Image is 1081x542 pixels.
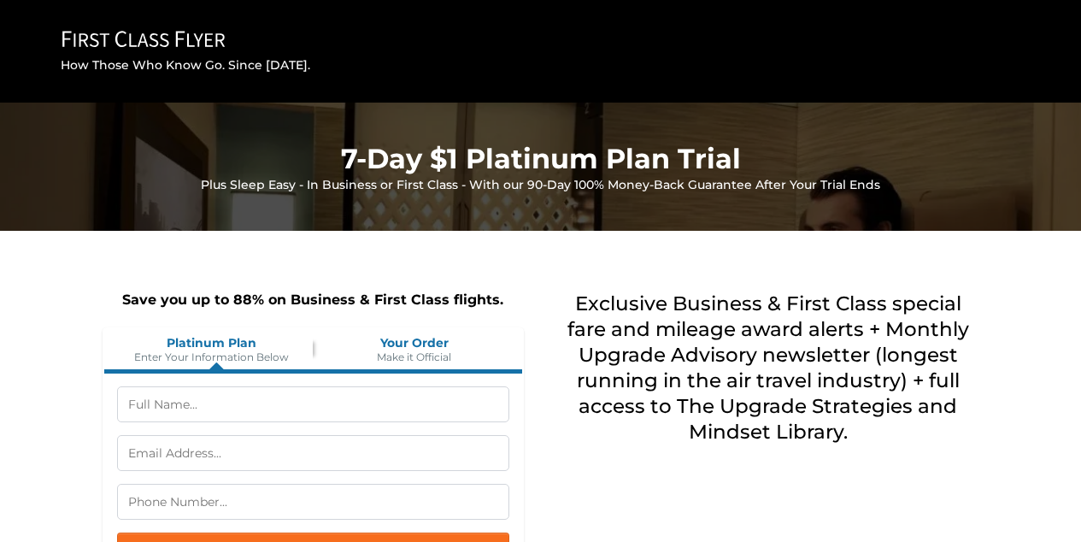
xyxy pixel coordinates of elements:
[110,335,313,351] span: Platinum Plan
[117,435,509,471] input: Email Address...
[75,177,1007,192] h4: Plus Sleep Easy - In Business or First Class - With our 90-Day 100% Money-Back Guarantee After Yo...
[61,57,1024,73] h3: How Those Who Know Go. Since [DATE].
[117,484,509,520] input: Phone Number...
[313,335,515,351] span: Your Order
[110,351,313,363] span: Enter Your Information Below
[117,386,509,422] input: Full Name...
[341,142,741,175] strong: 7-Day $1 Platinum Plan Trial
[558,292,979,445] h2: Exclusive Business & First Class special fare and mileage award alerts + Monthly Upgrade Advisory...
[313,351,515,363] span: Make it Official
[122,292,503,308] strong: Save you up to 88% on Business & First Class flights.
